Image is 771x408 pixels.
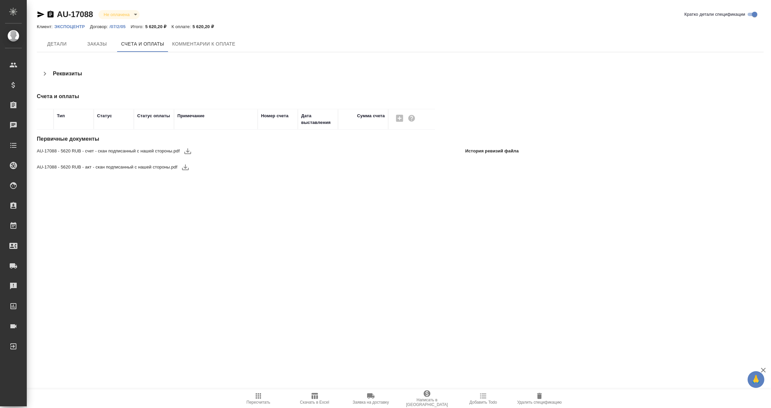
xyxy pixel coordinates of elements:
h4: Счета и оплаты [37,92,521,100]
p: /07/2/05 [109,24,131,29]
p: Клиент: [37,24,54,29]
p: 5 620,20 ₽ [145,24,172,29]
p: К оплате: [172,24,193,29]
button: Не оплачена [102,12,132,17]
span: 🙏 [750,372,762,387]
p: 5 620,20 ₽ [192,24,219,29]
div: Не оплачена [98,10,140,19]
span: AU-17088 - 5620 RUB - акт - скан подписанный с нашей стороны.pdf [37,164,177,171]
h4: Реквизиты [53,70,82,78]
button: Скопировать ссылку для ЯМессенджера [37,10,45,18]
p: ЭКСПОЦЕНТР [54,24,90,29]
a: /07/2/05 [109,23,131,29]
div: Номер счета [261,113,288,119]
div: Примечание [177,113,204,119]
div: Тип [57,113,65,119]
p: История ревизий файла [465,148,519,154]
span: Комментарии к оплате [172,40,236,48]
span: AU-17088 - 5620 RUB - счет - скан подписанный с нашей стороны.pdf [37,148,180,154]
span: Детали [41,40,73,48]
a: ЭКСПОЦЕНТР [54,23,90,29]
span: Кратко детали спецификации [684,11,745,18]
h4: Первичные документы [37,135,521,143]
div: Сумма счета [357,113,385,119]
div: Статус оплаты [137,113,170,119]
div: Дата выставления [301,113,335,126]
span: Счета и оплаты [121,40,164,48]
button: Скопировать ссылку [47,10,55,18]
p: Договор: [90,24,110,29]
button: 🙏 [748,371,764,388]
a: AU-17088 [57,10,93,19]
div: Статус [97,113,112,119]
p: Итого: [131,24,145,29]
span: Заказы [81,40,113,48]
